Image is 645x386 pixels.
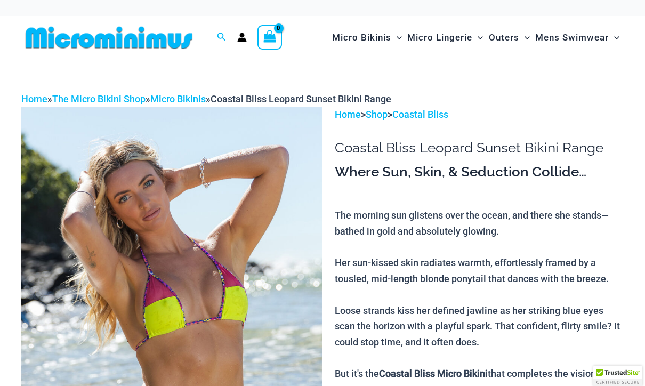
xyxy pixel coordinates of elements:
a: Shop [366,109,388,120]
img: MM SHOP LOGO FLAT [21,26,197,50]
span: Menu Toggle [519,24,530,51]
p: > > [335,107,624,123]
h1: Coastal Bliss Leopard Sunset Bikini Range [335,140,624,156]
a: Mens SwimwearMenu ToggleMenu Toggle [533,21,622,54]
a: The Micro Bikini Shop [52,93,146,104]
span: Menu Toggle [472,24,483,51]
a: View Shopping Cart, empty [257,25,282,50]
h3: Where Sun, Skin, & Seduction Collide… [335,163,624,181]
span: Micro Bikinis [332,24,391,51]
span: Menu Toggle [609,24,619,51]
a: Micro BikinisMenu ToggleMenu Toggle [329,21,405,54]
a: Search icon link [217,31,227,44]
a: Home [21,93,47,104]
a: Micro Bikinis [150,93,206,104]
div: TrustedSite Certified [593,366,642,386]
a: Micro LingerieMenu ToggleMenu Toggle [405,21,486,54]
a: OutersMenu ToggleMenu Toggle [486,21,533,54]
nav: Site Navigation [328,20,624,55]
span: Mens Swimwear [535,24,609,51]
b: Coastal Bliss Micro Bikini [379,368,488,379]
span: » » » [21,93,391,104]
span: Menu Toggle [391,24,402,51]
a: Coastal Bliss [392,109,448,120]
span: Outers [489,24,519,51]
a: Account icon link [237,33,247,42]
span: Micro Lingerie [407,24,472,51]
a: Home [335,109,361,120]
span: Coastal Bliss Leopard Sunset Bikini Range [211,93,391,104]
